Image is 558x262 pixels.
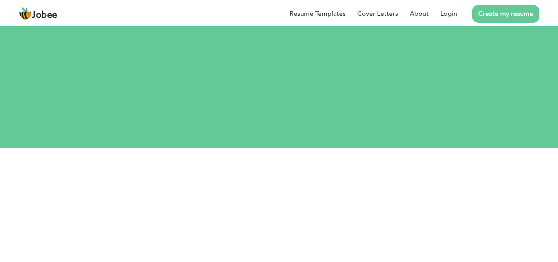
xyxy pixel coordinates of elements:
[410,9,429,19] a: About
[290,9,346,19] a: Resume Templates
[32,11,57,20] span: Jobee
[19,7,32,20] img: jobee.io
[19,7,57,20] a: Jobee
[357,9,398,19] a: Cover Letters
[440,9,457,19] a: Login
[472,5,539,23] a: Create my resume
